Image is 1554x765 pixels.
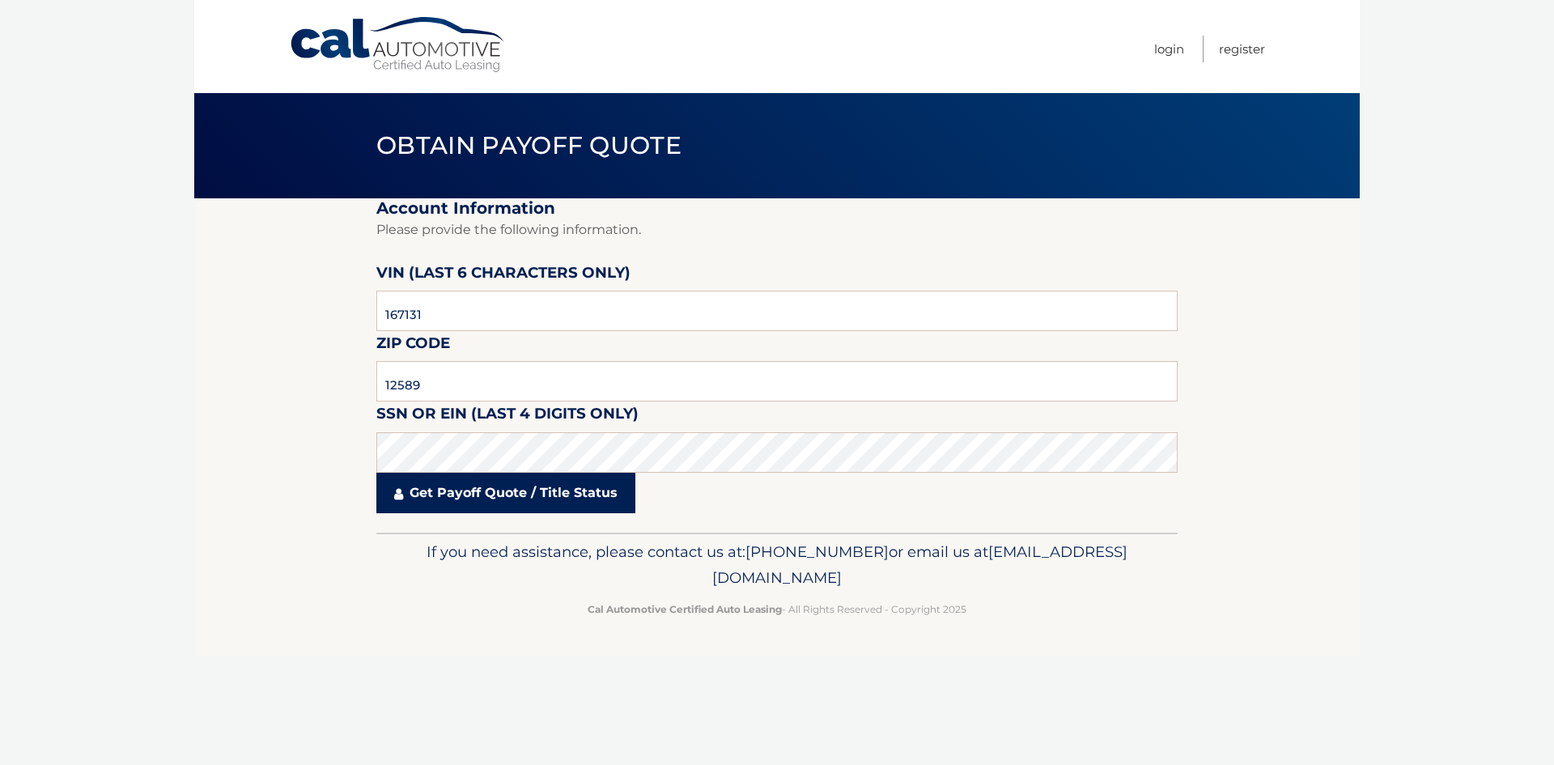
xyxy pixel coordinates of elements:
a: Register [1219,36,1265,62]
p: Please provide the following information. [376,219,1178,241]
a: Cal Automotive [289,16,507,74]
label: Zip Code [376,331,450,361]
a: Get Payoff Quote / Title Status [376,473,635,513]
span: Obtain Payoff Quote [376,130,681,160]
p: - All Rights Reserved - Copyright 2025 [387,601,1167,618]
span: [PHONE_NUMBER] [745,542,889,561]
strong: Cal Automotive Certified Auto Leasing [588,603,782,615]
h2: Account Information [376,198,1178,219]
p: If you need assistance, please contact us at: or email us at [387,539,1167,591]
a: Login [1154,36,1184,62]
label: VIN (last 6 characters only) [376,261,631,291]
label: SSN or EIN (last 4 digits only) [376,402,639,431]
